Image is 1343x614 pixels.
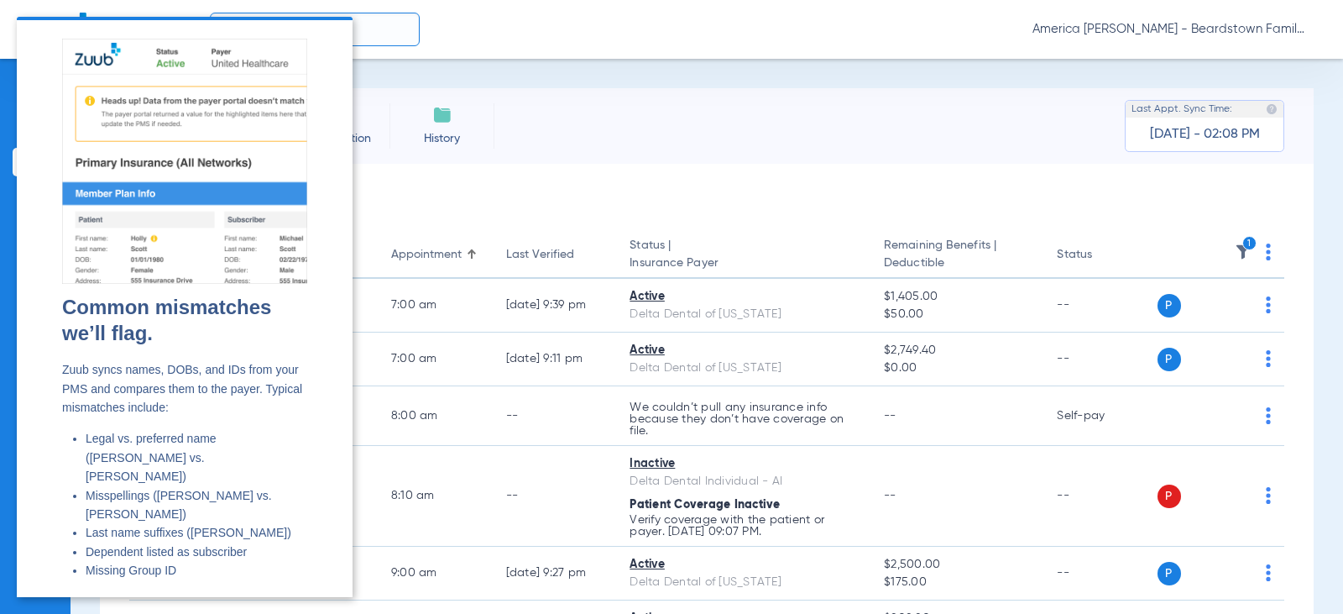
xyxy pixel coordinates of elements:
img: History [432,105,452,125]
li: Legal vs. preferred name ([PERSON_NAME] vs. [PERSON_NAME]) [69,412,290,469]
div: Active [630,556,857,574]
img: group-dot-blue.svg [1266,244,1271,260]
span: $0.00 [884,359,1030,377]
div: Active [630,288,857,306]
p: We couldn’t pull any insurance info because they don’t have coverage on file. [630,401,857,437]
span: -- [884,490,896,501]
td: [DATE] 9:27 PM [493,547,617,601]
td: -- [1043,547,1157,601]
td: 7:00 AM [378,279,493,333]
div: Delta Dental of [US_STATE] [630,574,857,591]
span: $175.00 [884,574,1030,591]
div: Delta Dental of [US_STATE] [630,359,857,377]
span: $2,500.00 [884,556,1030,574]
td: -- [1043,446,1157,547]
span: [DATE] - 02:08 PM [1150,126,1260,143]
td: 9:00 AM [378,547,493,601]
i: 1 [1242,236,1257,251]
p: Zuub syncs names, DOBs, and IDs from your PMS and compares them to the payer. Typical mismatches ... [45,344,290,400]
td: [DATE] 9:39 PM [493,279,617,333]
img: group-dot-blue.svg [1266,564,1271,581]
th: Remaining Benefits | [870,232,1043,279]
th: Status [1043,232,1157,279]
img: group-dot-blue.svg [1266,350,1271,367]
span: P [1157,348,1181,371]
span: $1,405.00 [884,288,1030,306]
td: 7:00 AM [378,333,493,386]
div: Delta Dental Individual - AI [630,473,857,491]
img: filter.svg [1235,244,1252,260]
td: -- [1043,333,1157,386]
input: Search for patients [210,13,420,46]
span: History [402,130,482,147]
li: Misspellings ([PERSON_NAME] vs. [PERSON_NAME]) [69,470,290,507]
span: Patient Coverage Inactive [630,499,780,511]
td: Self-pay [1043,386,1157,446]
p: Verify coverage with the patient or payer. [DATE] 09:07 PM. [630,514,857,538]
li: Dependent listed as subscriber [69,526,290,544]
li: Missing Group ID [69,544,290,563]
div: Last Verified [506,246,604,264]
div: Appointment [391,246,479,264]
div: Last Verified [506,246,574,264]
div: Delta Dental of [US_STATE] [630,306,857,323]
td: [DATE] 9:11 PM [493,333,617,386]
img: Zuub Logo [34,13,91,42]
th: Status | [616,232,870,279]
td: -- [493,386,617,446]
td: 8:10 AM [378,446,493,547]
div: Appointment [391,246,462,264]
span: $50.00 [884,306,1030,323]
li: Last name suffixes ([PERSON_NAME]) [69,506,290,525]
td: -- [1043,279,1157,333]
img: last sync help info [1266,103,1278,115]
img: group-dot-blue.svg [1266,487,1271,504]
span: Deductible [884,255,1030,272]
span: -- [884,410,896,422]
span: Insurance Payer [630,255,857,272]
h2: Common mismatches we’ll flag. [45,277,290,329]
div: Active [630,342,857,359]
span: P [1157,294,1181,317]
td: 8:00 AM [378,386,493,446]
img: group-dot-blue.svg [1266,407,1271,424]
span: P [1157,562,1181,585]
div: Inactive [630,455,857,473]
span: America [PERSON_NAME] - Beardstown Family Dental [1032,21,1309,38]
td: -- [493,446,617,547]
span: Last Appt. Sync Time: [1131,101,1232,118]
img: group-dot-blue.svg [1266,297,1271,313]
span: P [1157,485,1181,508]
span: $2,749.40 [884,342,1030,359]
